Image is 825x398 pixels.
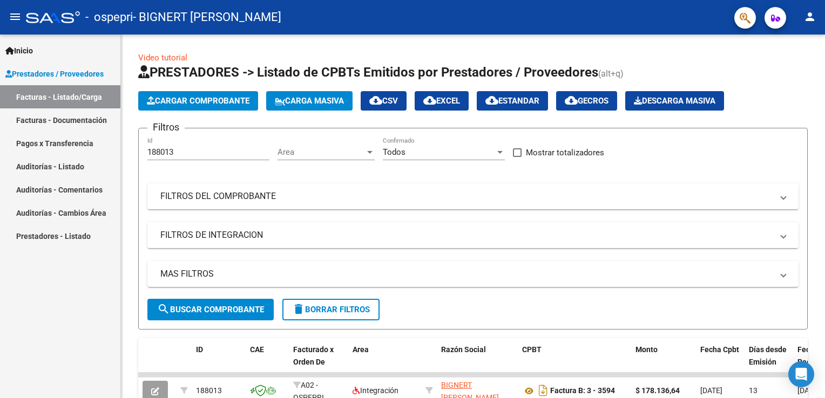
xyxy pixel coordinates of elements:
datatable-header-cell: Facturado x Orden De [289,338,348,386]
datatable-header-cell: CAE [246,338,289,386]
span: Facturado x Orden De [293,345,334,366]
mat-icon: search [157,303,170,315]
strong: $ 178.136,64 [635,386,680,395]
span: Todos [383,147,405,157]
span: PRESTADORES -> Listado de CPBTs Emitidos por Prestadores / Proveedores [138,65,598,80]
button: Estandar [477,91,548,111]
datatable-header-cell: Monto [631,338,696,386]
strong: Factura B: 3 - 3594 [550,387,615,395]
span: CAE [250,345,264,354]
datatable-header-cell: CPBT [518,338,631,386]
span: 188013 [196,386,222,395]
span: [DATE] [797,386,820,395]
span: Mostrar totalizadores [526,146,604,159]
button: EXCEL [415,91,469,111]
span: CSV [369,96,398,106]
span: Carga Masiva [275,96,344,106]
span: Integración [353,386,398,395]
button: Cargar Comprobante [138,91,258,111]
mat-icon: delete [292,303,305,315]
span: (alt+q) [598,68,624,79]
mat-icon: cloud_download [423,94,436,107]
span: Inicio [5,45,33,57]
button: Gecros [556,91,617,111]
span: Gecros [565,96,608,106]
mat-panel-title: FILTROS DEL COMPROBANTE [160,190,773,202]
div: Open Intercom Messenger [788,361,814,387]
span: Area [278,147,365,157]
button: Borrar Filtros [282,299,380,320]
mat-expansion-panel-header: FILTROS DEL COMPROBANTE [147,183,799,209]
datatable-header-cell: ID [192,338,246,386]
span: - ospepri [85,5,133,29]
span: Descarga Masiva [634,96,715,106]
datatable-header-cell: Area [348,338,421,386]
span: - BIGNERT [PERSON_NAME] [133,5,281,29]
span: Buscar Comprobante [157,305,264,314]
span: [DATE] [700,386,722,395]
button: Descarga Masiva [625,91,724,111]
mat-icon: cloud_download [485,94,498,107]
span: CPBT [522,345,542,354]
datatable-header-cell: Razón Social [437,338,518,386]
mat-panel-title: MAS FILTROS [160,268,773,280]
span: Fecha Cpbt [700,345,739,354]
span: ID [196,345,203,354]
span: Prestadores / Proveedores [5,68,104,80]
span: Area [353,345,369,354]
button: Buscar Comprobante [147,299,274,320]
mat-icon: person [803,10,816,23]
h3: Filtros [147,120,185,135]
app-download-masive: Descarga masiva de comprobantes (adjuntos) [625,91,724,111]
a: Video tutorial [138,53,187,63]
span: Borrar Filtros [292,305,370,314]
mat-icon: cloud_download [565,94,578,107]
span: Cargar Comprobante [147,96,249,106]
mat-panel-title: FILTROS DE INTEGRACION [160,229,773,241]
span: Días desde Emisión [749,345,787,366]
datatable-header-cell: Fecha Cpbt [696,338,745,386]
mat-expansion-panel-header: FILTROS DE INTEGRACION [147,222,799,248]
button: CSV [361,91,407,111]
span: Estandar [485,96,539,106]
button: Carga Masiva [266,91,353,111]
mat-icon: cloud_download [369,94,382,107]
span: EXCEL [423,96,460,106]
span: Monto [635,345,658,354]
datatable-header-cell: Días desde Emisión [745,338,793,386]
mat-expansion-panel-header: MAS FILTROS [147,261,799,287]
mat-icon: menu [9,10,22,23]
span: 13 [749,386,758,395]
span: Razón Social [441,345,486,354]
